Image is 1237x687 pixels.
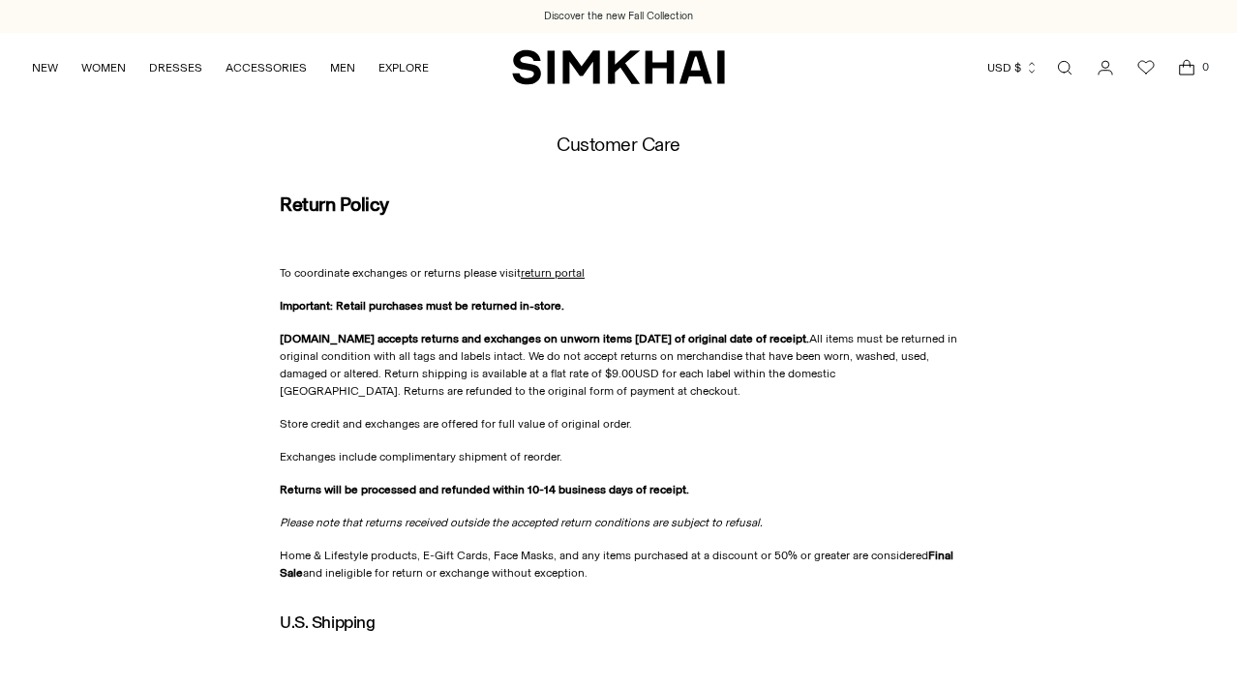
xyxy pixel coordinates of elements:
a: Discover the new Fall Collection [544,9,693,24]
strong: Return Policy [280,193,389,216]
a: MEN [330,46,355,89]
a: Open cart modal [1167,48,1206,87]
em: Please note that returns received outside the accepted return conditions are subject to refusal. [280,516,763,529]
a: WOMEN [81,46,126,89]
span: 0 [1196,58,1214,75]
p: Exchanges include complimentary shipment of reorder. [280,448,957,465]
a: return portal [521,266,585,280]
a: Wishlist [1127,48,1165,87]
p: Home & Lifestyle products, E-Gift Cards, Face Masks, and any items purchased at a discount or 50%... [280,547,957,582]
p: Store credit and exchanges are offered for full value of original order. [280,415,957,433]
a: DRESSES [149,46,202,89]
h2: U.S. Shipping [280,612,957,631]
strong: Important: Retail purchases must be returned in-store. [280,299,564,313]
a: Go to the account page [1086,48,1125,87]
a: ACCESSORIES [226,46,307,89]
button: USD $ [987,46,1039,89]
a: EXPLORE [378,46,429,89]
a: NEW [32,46,58,89]
strong: [DOMAIN_NAME] accepts returns and exchanges on unworn items [DATE] of original date of receipt. [280,332,809,345]
a: Open search modal [1045,48,1084,87]
a: SIMKHAI [512,48,725,86]
p: To coordinate exchanges or returns please visit [280,264,957,282]
p: All items must be returned in original condition with all tags and labels intact. We do not accep... [280,330,957,400]
h1: Customer Care [557,134,680,156]
strong: Returns will be processed and refunded within 10-14 business days of receipt. [280,483,689,496]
